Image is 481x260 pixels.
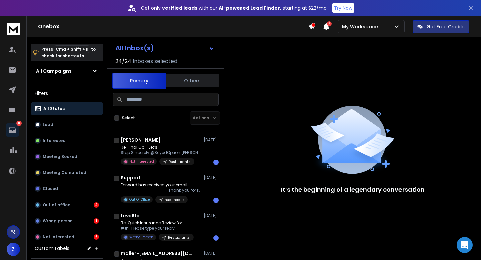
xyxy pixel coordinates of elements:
[121,137,161,143] h1: [PERSON_NAME]
[427,23,465,30] p: Get Free Credits
[204,175,219,180] p: [DATE]
[43,170,86,175] p: Meeting Completed
[213,198,219,203] div: 1
[115,45,154,51] h1: All Inbox(s)
[204,137,219,143] p: [DATE]
[31,134,103,147] button: Interested
[169,159,190,164] p: Restuarants
[16,121,22,126] p: 11
[31,64,103,78] button: All Campaigns
[41,46,96,59] p: Press to check for shortcuts.
[115,57,131,66] span: 24 / 24
[31,118,103,131] button: Lead
[165,197,184,202] p: healthcare
[327,21,332,26] span: 2
[162,5,197,11] strong: verified leads
[43,202,70,208] p: Out of office
[129,197,150,202] p: Out Of Office
[334,5,352,11] p: Try Now
[35,245,69,252] h3: Custom Labels
[129,235,153,240] p: Wrong Person
[36,68,72,74] h1: All Campaigns
[213,160,219,165] div: 1
[31,150,103,163] button: Meeting Booked
[122,115,135,121] label: Select
[31,89,103,98] h3: Filters
[342,23,381,30] p: My Workspace
[43,154,77,159] p: Meeting Booked
[281,185,425,194] p: It’s the beginning of a legendary conversation
[219,5,281,11] strong: AI-powered Lead Finder,
[141,5,327,11] p: Get only with our starting at $22/mo
[38,23,308,31] h1: Onebox
[7,243,20,256] button: Z
[110,41,220,55] button: All Inbox(s)
[121,188,201,193] p: -------------------- Thank you for reaching
[31,230,103,244] button: Not Interested6
[112,73,166,89] button: Primary
[213,235,219,241] div: 1
[7,23,20,35] img: logo
[121,250,194,257] h1: mailer-[EMAIL_ADDRESS][DOMAIN_NAME]
[121,150,201,155] p: Stop Sincerely @SeyedOption [PERSON_NAME] [PHONE_NUMBER] [tel:[PHONE_NUMBER]] > On
[133,57,177,66] h3: Inboxes selected
[55,45,89,53] span: Cmd + Shift + k
[413,20,469,33] button: Get Free Credits
[121,226,194,231] p: ##- Please type your reply
[457,237,473,253] div: Open Intercom Messenger
[43,218,73,224] p: Wrong person
[31,166,103,179] button: Meeting Completed
[166,73,219,88] button: Others
[43,138,66,143] p: Interested
[332,3,354,13] button: Try Now
[121,174,141,181] h1: Support
[121,220,194,226] p: Re: Quick Insurance Review for
[168,235,190,240] p: Restuarants
[43,122,53,127] p: Lead
[121,145,201,150] p: Re: Final Call: Let’s
[204,213,219,218] p: [DATE]
[43,234,74,240] p: Not Interested
[43,106,65,111] p: All Status
[31,198,103,212] button: Out of office4
[31,214,103,228] button: Wrong person1
[121,182,201,188] p: Forward has received your email
[43,186,58,191] p: Closed
[31,102,103,115] button: All Status
[94,234,99,240] div: 6
[94,218,99,224] div: 1
[121,212,140,219] h1: LevelUp
[129,159,154,164] p: Not Interested
[6,123,19,137] a: 11
[31,182,103,196] button: Closed
[204,251,219,256] p: [DATE]
[94,202,99,208] div: 4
